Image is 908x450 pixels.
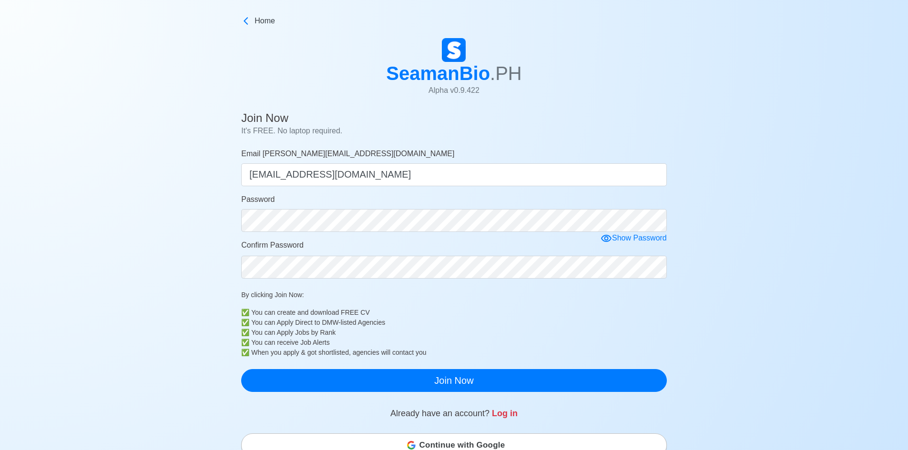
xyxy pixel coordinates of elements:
p: Already have an account? [241,407,667,420]
h1: SeamanBio [386,62,522,85]
a: Home [241,15,667,27]
span: .PH [490,63,522,84]
div: Show Password [601,232,667,244]
h4: Join Now [241,111,667,125]
b: ✅ [241,308,249,318]
button: Join Now [241,369,667,392]
input: Your email [241,163,667,186]
b: ✅ [241,348,249,358]
span: Confirm Password [241,241,304,249]
div: When you apply & got shortlisted, agencies will contact you [251,348,667,358]
div: You can create and download FREE CV [251,308,667,318]
b: ✅ [241,328,249,338]
span: Home [255,15,275,27]
div: You can Apply Jobs by Rank [251,328,667,338]
p: By clicking Join Now: [241,290,667,300]
img: Logo [442,38,466,62]
a: SeamanBio.PHAlpha v0.9.422 [386,38,522,104]
p: Alpha v 0.9.422 [386,85,522,96]
span: Email [PERSON_NAME][EMAIL_ADDRESS][DOMAIN_NAME] [241,150,454,158]
b: ✅ [241,338,249,348]
div: You can Apply Direct to DMW-listed Agencies [251,318,667,328]
b: ✅ [241,318,249,328]
a: Log in [492,409,518,418]
span: Password [241,195,275,203]
p: It's FREE. No laptop required. [241,125,667,137]
div: You can receive Job Alerts [251,338,667,348]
